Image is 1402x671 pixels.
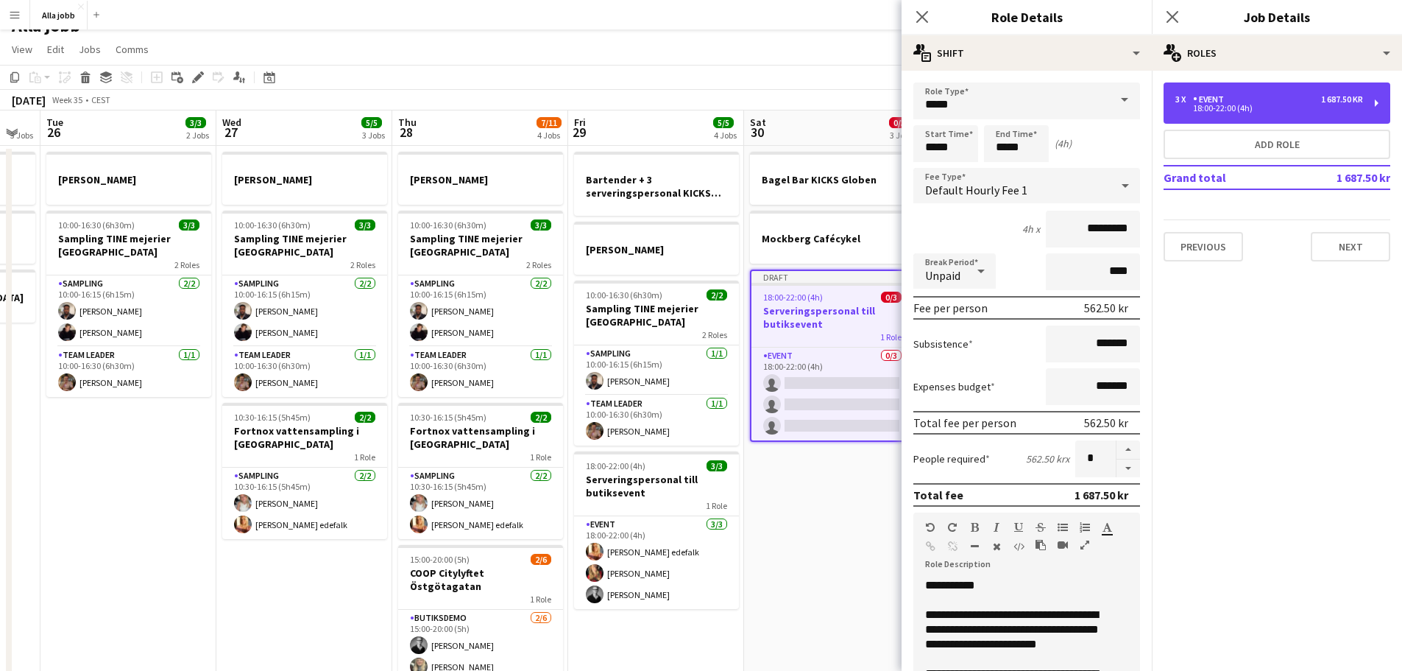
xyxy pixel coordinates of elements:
button: Redo [947,521,957,533]
div: [PERSON_NAME] [574,222,739,275]
span: Unpaid [925,268,960,283]
span: 0/3 [889,117,910,128]
h3: [PERSON_NAME] [222,173,387,186]
a: Comms [110,40,155,59]
div: 10:30-16:15 (5h45m)2/2Fortnox vattensampling i [GEOGRAPHIC_DATA]1 RoleSampling2/210:30-16:15 (5h4... [222,403,387,539]
a: View [6,40,38,59]
span: 3/3 [531,219,551,231]
div: Bagel Bar KICKS Globen [750,152,915,205]
app-job-card: 18:00-22:00 (4h)3/3Serveringspersonal till butiksevent1 RoleEvent3/318:00-22:00 (4h)[PERSON_NAME]... [574,452,739,609]
button: Paste as plain text [1035,539,1046,551]
app-card-role: Sampling1/110:00-16:15 (6h15m)[PERSON_NAME] [574,345,739,396]
app-job-card: [PERSON_NAME] [398,152,563,205]
span: 7/11 [537,117,562,128]
div: 10:00-16:30 (6h30m)2/2Sampling TINE mejerier [GEOGRAPHIC_DATA]2 RolesSampling1/110:00-16:15 (6h15... [574,281,739,446]
span: Jobs [79,43,101,56]
span: 10:00-16:30 (6h30m) [410,219,486,231]
button: Decrease [1116,460,1140,478]
h3: Sampling TINE mejerier [GEOGRAPHIC_DATA] [398,232,563,259]
span: Comms [116,43,149,56]
h3: Fortnox vattensampling i [GEOGRAPHIC_DATA] [222,424,387,451]
button: Strikethrough [1035,521,1046,533]
span: 27 [220,124,241,141]
span: 18:00-22:00 (4h) [586,460,645,471]
button: Alla jobb [30,1,88,29]
span: 3/3 [185,117,206,128]
div: [DATE] [12,93,46,108]
h3: [PERSON_NAME] [574,243,739,256]
span: 10:00-16:30 (6h30m) [586,289,662,301]
span: 5/5 [713,117,734,128]
app-job-card: Bartender + 3 serveringspersonal KICKS Globen [574,152,739,216]
div: [PERSON_NAME] [222,152,387,205]
span: 10:00-16:30 (6h30m) [234,219,311,231]
div: 562.50 kr x [1026,452,1069,466]
div: Fee per person [913,301,988,315]
app-card-role: Event0/318:00-22:00 (4h) [751,348,913,440]
div: (4h) [1055,137,1072,150]
div: Shift [902,35,1152,71]
app-card-role: Team Leader1/110:00-16:30 (6h30m)[PERSON_NAME] [574,396,739,446]
app-job-card: Mockberg Cafécykel [750,211,915,264]
button: Horizontal Line [969,541,980,552]
span: Week 35 [49,94,85,105]
div: 562.50 kr [1084,415,1128,430]
div: 10:30-16:15 (5h45m)2/2Fortnox vattensampling i [GEOGRAPHIC_DATA]1 RoleSampling2/210:30-16:15 (5h4... [398,403,563,539]
span: 1 Role [530,594,551,605]
div: Roles [1152,35,1402,71]
h3: Role Details [902,7,1152,27]
span: 3/3 [707,460,727,471]
app-job-card: [PERSON_NAME] [46,152,211,205]
label: Expenses budget [913,380,995,393]
div: Total fee [913,488,963,502]
h3: Bartender + 3 serveringspersonal KICKS Globen [574,173,739,200]
span: 2 Roles [526,259,551,270]
div: 1 687.50 kr [1074,488,1128,502]
div: 18:00-22:00 (4h) [1175,105,1363,112]
div: 10:00-16:30 (6h30m)3/3Sampling TINE mejerier [GEOGRAPHIC_DATA]2 RolesSampling2/210:00-16:15 (6h15... [398,211,563,397]
span: 2/6 [531,554,551,565]
app-card-role: Sampling2/210:30-16:15 (5h45m)[PERSON_NAME][PERSON_NAME] edefalk [222,468,387,539]
span: 1 Role [706,500,727,511]
h3: COOP Citylyftet Östgötagatan [398,566,563,593]
span: 2 Roles [702,329,727,340]
span: 2/2 [355,412,375,423]
h3: Job Details [1152,7,1402,27]
span: 3/3 [179,219,199,231]
span: 15:00-20:00 (5h) [410,554,470,565]
button: Next [1311,232,1390,261]
div: Total fee per person [913,415,1016,430]
button: Text Color [1102,521,1112,533]
button: Unordered List [1058,521,1068,533]
span: 5/5 [361,117,382,128]
span: 2 Roles [350,259,375,270]
div: 4h x [1022,222,1040,236]
app-job-card: 10:00-16:30 (6h30m)3/3Sampling TINE mejerier [GEOGRAPHIC_DATA]2 RolesSampling2/210:00-16:15 (6h15... [46,211,211,397]
div: 1 687.50 kr [1321,94,1363,105]
span: Fri [574,116,586,129]
div: 3 Jobs [10,130,33,141]
button: Add role [1164,130,1390,159]
span: 2/2 [531,412,551,423]
button: Underline [1013,521,1024,533]
h3: [PERSON_NAME] [46,173,211,186]
span: 1 Role [530,452,551,463]
span: 28 [396,124,417,141]
button: Undo [925,521,935,533]
button: Fullscreen [1080,539,1090,551]
app-card-role: Team Leader1/110:00-16:30 (6h30m)[PERSON_NAME] [46,347,211,397]
span: 26 [44,124,63,141]
button: Clear Formatting [991,541,1002,552]
h3: Serveringspersonal till butiksevent [751,304,913,331]
label: Subsistence [913,337,973,351]
div: 4 Jobs [714,130,737,141]
h3: [PERSON_NAME] [398,173,563,186]
button: Italic [991,521,1002,533]
button: Insert video [1058,539,1068,551]
span: 10:00-16:30 (6h30m) [58,219,135,231]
